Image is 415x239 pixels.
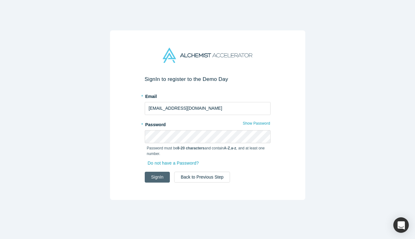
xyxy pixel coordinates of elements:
[145,172,170,183] button: SignIn
[147,145,268,157] p: Password must be and contain , , and at least one number.
[145,119,271,128] label: Password
[145,76,271,82] h2: Sign In to register to the Demo Day
[177,146,205,150] strong: 8-20 characters
[163,48,252,63] img: Alchemist Accelerator Logo
[147,158,205,169] a: Do not have a Password?
[224,146,230,150] strong: A-Z
[231,146,236,150] strong: a-z
[174,172,230,183] button: Back to Previous Step
[145,91,271,100] label: Email
[242,119,270,127] button: Show Password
